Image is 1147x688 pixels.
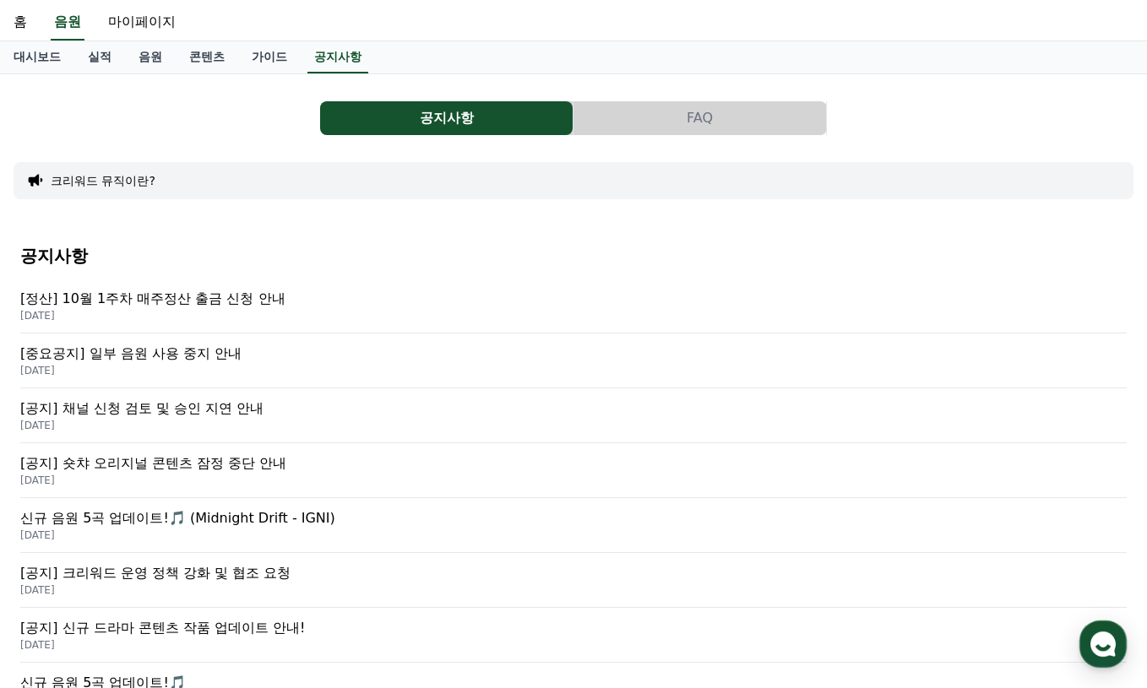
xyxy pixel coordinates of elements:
a: 마이페이지 [95,5,189,41]
a: FAQ [573,101,827,135]
a: 공지사항 [320,101,573,135]
p: [DATE] [20,638,1127,652]
a: [공지] 채널 신청 검토 및 승인 지연 안내 [DATE] [20,388,1127,443]
p: [DATE] [20,364,1127,377]
p: [정산] 10월 1주차 매주정산 출금 신청 안내 [20,289,1127,309]
p: [공지] 숏챠 오리지널 콘텐츠 잠정 중단 안내 [20,453,1127,474]
p: [공지] 크리워드 운영 정책 강화 및 협조 요청 [20,563,1127,583]
p: [DATE] [20,528,1127,542]
a: 콘텐츠 [176,41,238,73]
a: [중요공지] 일부 음원 사용 중지 안내 [DATE] [20,333,1127,388]
button: FAQ [573,101,826,135]
h4: 공지사항 [20,246,1127,265]
a: 음원 [51,5,84,41]
a: [공지] 신규 드라마 콘텐츠 작품 업데이트 안내! [DATE] [20,608,1127,663]
p: [DATE] [20,583,1127,597]
button: 크리워드 뮤직이란? [51,172,155,189]
p: [공지] 채널 신청 검토 및 승인 지연 안내 [20,398,1127,419]
span: 설정 [261,561,281,574]
button: 공지사항 [320,101,573,135]
a: 공지사항 [307,41,368,73]
p: [공지] 신규 드라마 콘텐츠 작품 업데이트 안내! [20,618,1127,638]
a: 대화 [111,535,218,577]
p: [DATE] [20,309,1127,322]
a: 실적 [74,41,125,73]
a: [정산] 10월 1주차 매주정산 출금 신청 안내 [DATE] [20,279,1127,333]
a: 홈 [5,535,111,577]
p: [중요공지] 일부 음원 사용 중지 안내 [20,344,1127,364]
p: [DATE] [20,419,1127,432]
p: 신규 음원 5곡 업데이트!🎵 (Midnight Drift - IGNI) [20,508,1127,528]
a: [공지] 크리워드 운영 정책 강화 및 협조 요청 [DATE] [20,553,1127,608]
a: 신규 음원 5곡 업데이트!🎵 (Midnight Drift - IGNI) [DATE] [20,498,1127,553]
span: 홈 [53,561,63,574]
a: 가이드 [238,41,301,73]
p: [DATE] [20,474,1127,487]
a: [공지] 숏챠 오리지널 콘텐츠 잠정 중단 안내 [DATE] [20,443,1127,498]
span: 대화 [155,561,175,575]
a: 설정 [218,535,324,577]
a: 음원 [125,41,176,73]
